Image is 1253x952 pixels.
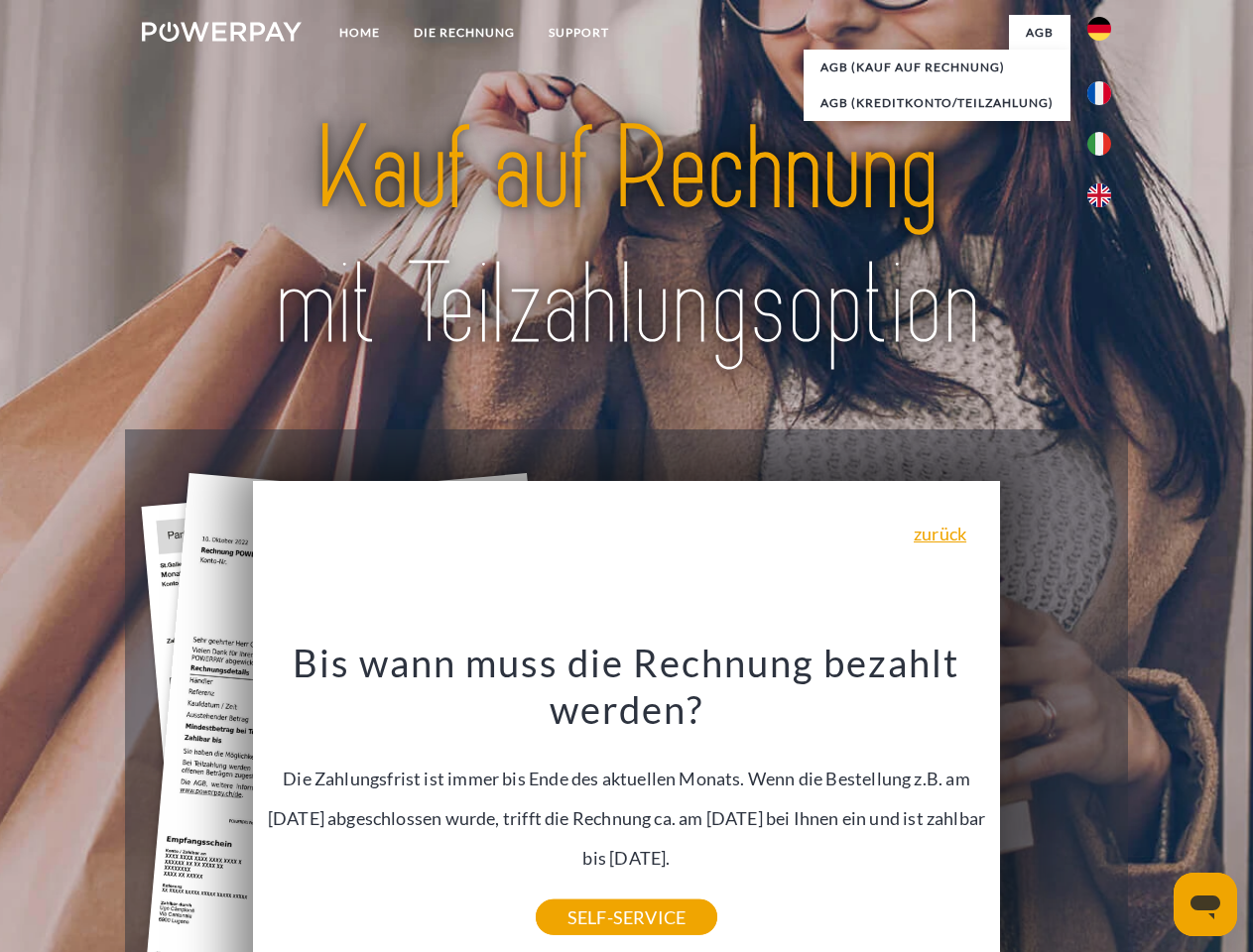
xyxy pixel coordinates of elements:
[1087,183,1111,207] img: en
[804,50,1070,85] a: AGB (Kauf auf Rechnung)
[142,22,302,42] img: logo-powerpay-white.svg
[265,639,989,917] div: Die Zahlungsfrist ist immer bis Ende des aktuellen Monats. Wenn die Bestellung z.B. am [DATE] abg...
[265,639,989,734] h3: Bis wann muss die Rechnung bezahlt werden?
[1009,15,1070,51] a: agb
[1174,873,1237,936] iframe: Schaltfläche zum Öffnen des Messaging-Fensters
[322,15,397,51] a: Home
[397,15,532,51] a: DIE RECHNUNG
[1087,17,1111,41] img: de
[1087,132,1111,156] img: it
[536,899,717,935] a: SELF-SERVICE
[532,15,626,51] a: SUPPORT
[1087,81,1111,105] img: fr
[914,525,966,542] a: zurück
[804,85,1070,121] a: AGB (Kreditkonto/Teilzahlung)
[189,95,1064,380] img: title-powerpay_de.svg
